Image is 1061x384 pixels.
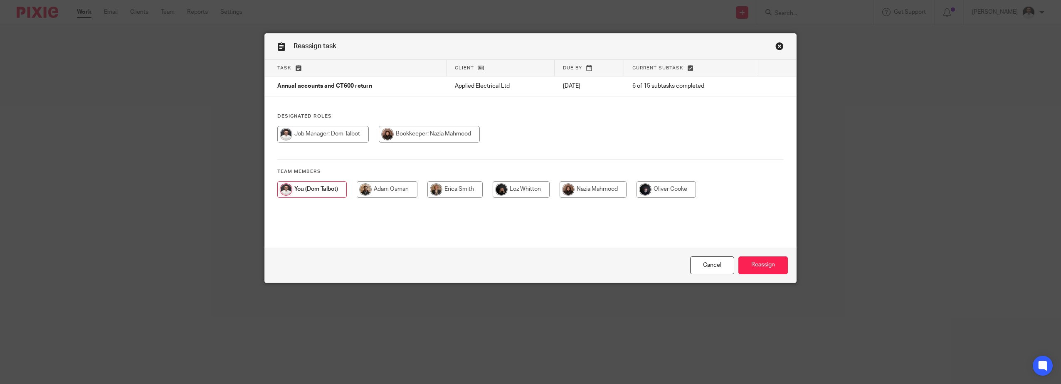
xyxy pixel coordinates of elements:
a: Close this dialog window [775,42,784,53]
h4: Team members [277,168,784,175]
span: Client [455,66,474,70]
td: 6 of 15 subtasks completed [624,76,758,96]
h4: Designated Roles [277,113,784,120]
span: Due by [563,66,582,70]
span: Current subtask [632,66,683,70]
span: Task [277,66,291,70]
a: Close this dialog window [690,256,734,274]
span: Reassign task [294,43,336,49]
input: Reassign [738,256,788,274]
p: [DATE] [563,82,616,90]
p: Applied Electrical Ltd [455,82,547,90]
span: Annual accounts and CT600 return [277,84,372,89]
